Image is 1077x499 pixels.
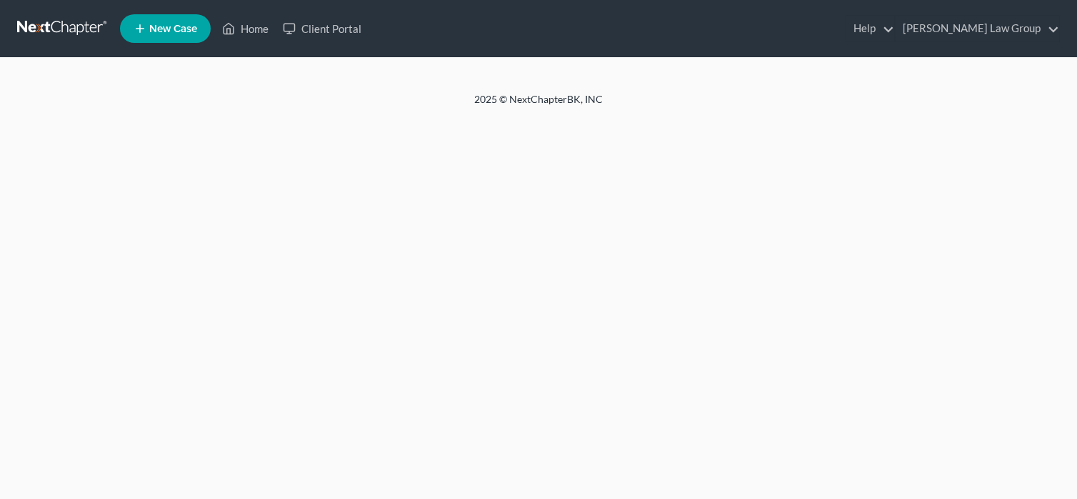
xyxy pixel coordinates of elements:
a: [PERSON_NAME] Law Group [896,16,1059,41]
div: 2025 © NextChapterBK, INC [131,92,946,118]
a: Help [846,16,894,41]
a: Home [215,16,276,41]
a: Client Portal [276,16,369,41]
new-legal-case-button: New Case [120,14,211,43]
